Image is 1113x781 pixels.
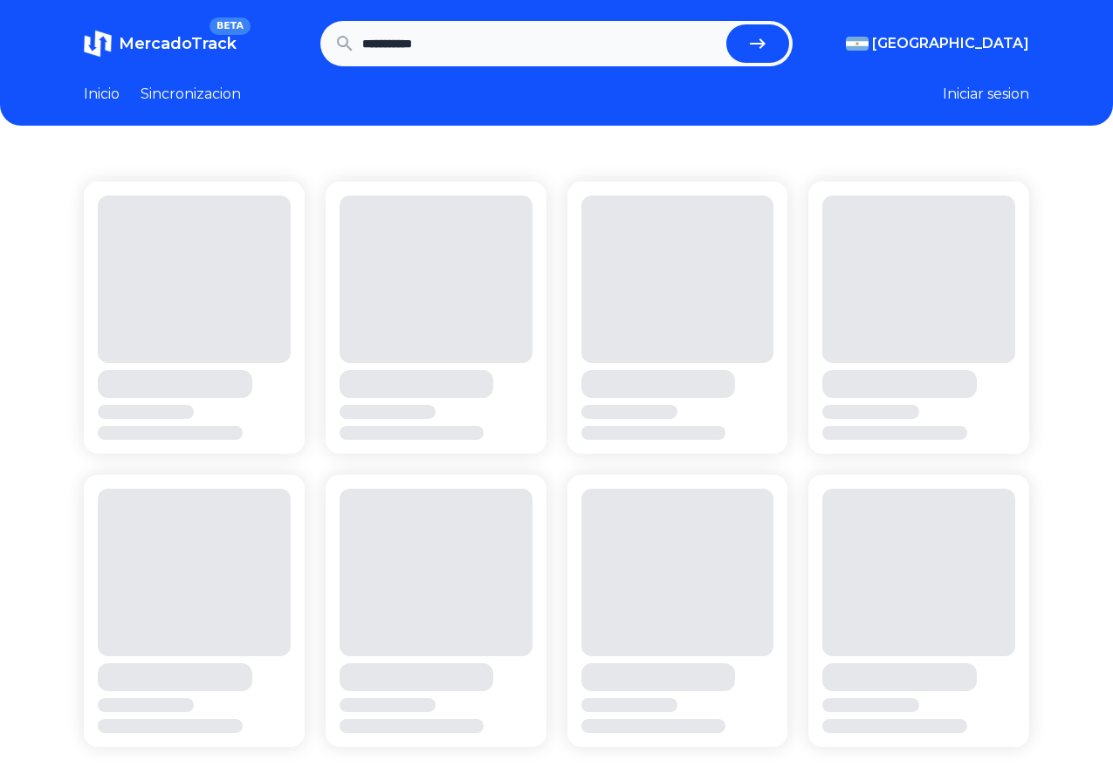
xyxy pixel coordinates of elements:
img: MercadoTrack [84,30,112,58]
a: Sincronizacion [141,84,241,105]
button: Iniciar sesion [943,84,1029,105]
a: Inicio [84,84,120,105]
span: MercadoTrack [119,34,237,53]
span: BETA [210,17,251,35]
a: MercadoTrackBETA [84,30,237,58]
button: [GEOGRAPHIC_DATA] [846,33,1029,54]
span: [GEOGRAPHIC_DATA] [872,33,1029,54]
img: Argentina [846,37,869,51]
